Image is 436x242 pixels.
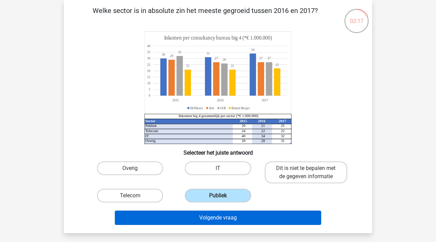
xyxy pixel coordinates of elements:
[147,62,150,67] tspan: 25
[275,62,278,67] tspan: 22
[115,211,322,225] button: Volgende vraag
[178,50,181,54] tspan: 32
[281,129,285,133] tspan: 22
[75,5,336,26] p: Welke sector is in absolute zin het meeste gegroeid tussen 2016 en 2017?
[258,119,265,123] tspan: 2016
[261,139,265,143] tspan: 28
[281,139,285,143] tspan: 31
[147,50,150,54] tspan: 35
[206,52,210,56] tspan: 31
[242,134,245,138] tspan: 40
[242,124,245,128] tspan: 20
[220,106,226,110] tspan: GCB
[162,53,165,57] tspan: 30
[147,44,150,48] tspan: 40
[209,106,214,110] tspan: Arm
[173,98,268,102] tspan: 201520162017
[344,8,369,25] div: 02:17
[265,161,347,183] label: Dit is niet te bepalen met de gegeven informatie
[281,134,285,138] tspan: 32
[215,56,262,60] tspan: 2727
[145,129,158,133] tspan: Telecom
[261,124,265,128] tspan: 21
[281,124,285,128] tspan: 25
[185,161,251,175] label: IT
[268,56,271,60] tspan: 27
[186,64,234,68] tspan: 2121
[170,54,173,58] tspan: 29
[179,114,259,118] tspan: Inkomen big 4 gezamenlijk per sector (*€ 1.000.000)
[190,106,203,110] tspan: McFlinsey
[147,81,150,85] tspan: 10
[147,56,150,60] tspan: 30
[261,134,265,138] tspan: 34
[75,144,361,156] h6: Selecteer het juiste antwoord
[242,139,245,143] tspan: 28
[261,129,265,133] tspan: 22
[145,124,157,128] tspan: Publiek
[231,106,250,110] tspan: Boland Rerger
[149,87,150,91] tspan: 5
[185,189,251,202] label: Publiek
[164,35,272,41] tspan: Inkomen per consultancy bureau big 4 (*€ 1.000.000)
[145,139,156,143] tspan: Overig
[145,119,155,123] tspan: Sector
[147,69,150,73] tspan: 20
[149,94,150,98] tspan: 0
[242,129,245,133] tspan: 24
[145,134,149,138] tspan: IT
[240,119,247,123] tspan: 2015
[97,189,163,202] label: Telecom
[223,58,226,62] tspan: 26
[97,161,163,175] label: Overig
[279,119,286,123] tspan: 2017
[251,48,255,52] tspan: 34
[147,75,150,79] tspan: 15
